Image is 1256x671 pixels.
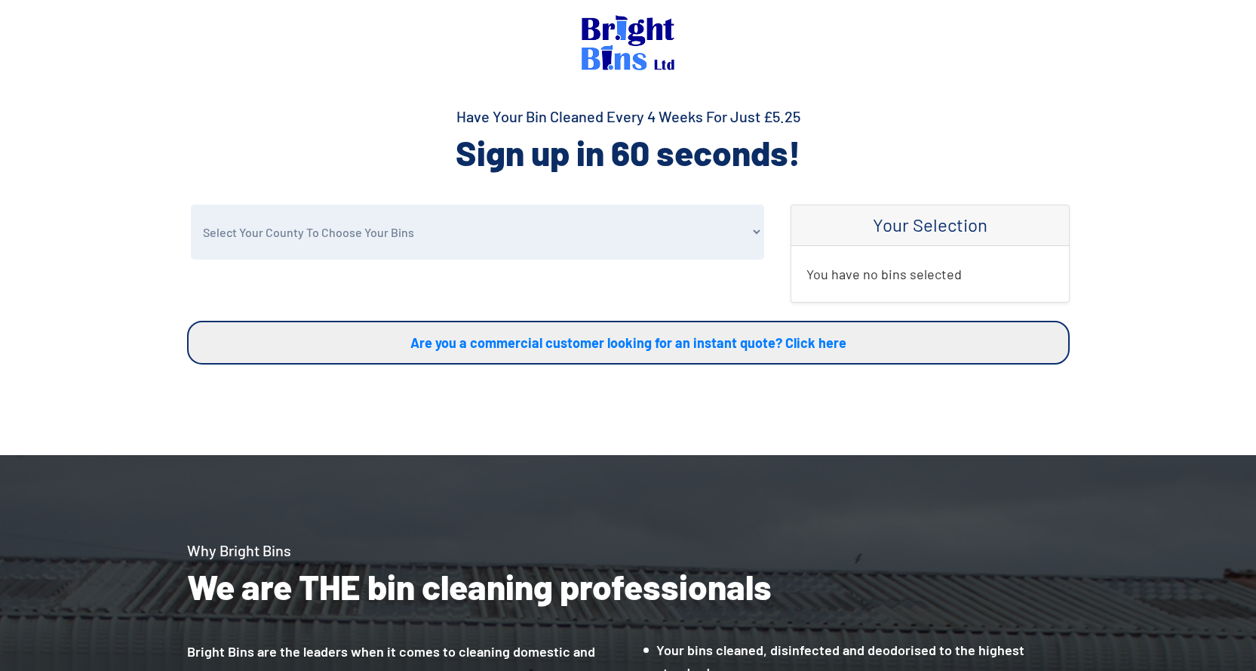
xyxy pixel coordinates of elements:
[187,321,1070,365] a: Are you a commercial customer looking for an instant quote? Click here
[187,106,1070,127] h4: Have Your Bin Cleaned Every 4 Weeks For Just £5.25
[187,130,1070,175] h2: Sign up in 60 seconds!
[187,564,1070,609] h2: We are THE bin cleaning professionals
[187,540,1070,561] h4: Why Bright Bins
[806,214,1054,236] h4: Your Selection
[806,261,1054,287] p: You have no bins selected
